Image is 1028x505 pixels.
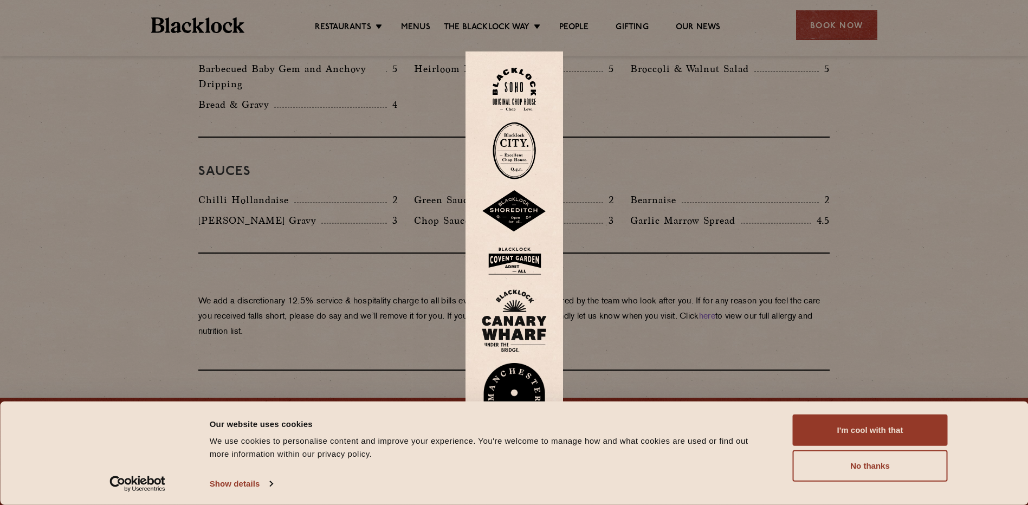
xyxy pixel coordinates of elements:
div: We use cookies to personalise content and improve your experience. You're welcome to manage how a... [210,435,768,461]
img: Shoreditch-stamp-v2-default.svg [482,190,547,232]
img: BL_CW_Logo_Website.svg [482,289,547,352]
button: I'm cool with that [793,415,948,446]
a: Usercentrics Cookiebot - opens in a new window [90,476,185,492]
img: BL_Manchester_Logo-bleed.png [482,363,547,438]
button: No thanks [793,450,948,482]
img: Soho-stamp-default.svg [493,68,536,112]
img: BLA_1470_CoventGarden_Website_Solid.svg [482,243,547,279]
a: Show details [210,476,273,492]
img: City-stamp-default.svg [493,122,536,179]
div: Our website uses cookies [210,417,768,430]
